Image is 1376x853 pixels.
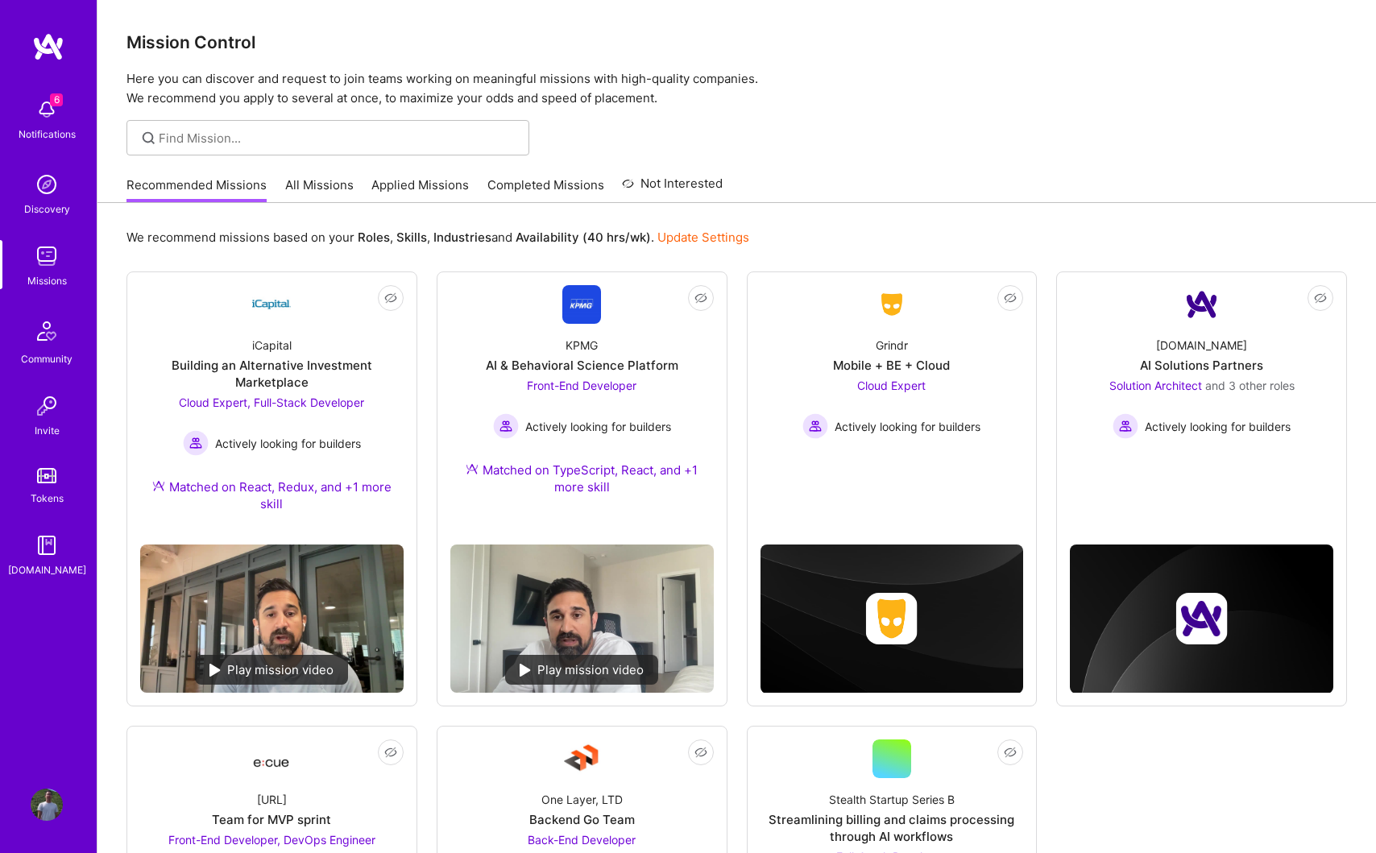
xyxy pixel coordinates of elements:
[450,545,714,693] img: No Mission
[857,379,926,392] span: Cloud Expert
[27,789,67,821] a: User Avatar
[761,545,1024,694] img: cover
[433,230,491,245] b: Industries
[562,739,601,778] img: Company Logo
[622,174,723,203] a: Not Interested
[872,290,911,319] img: Company Logo
[252,285,291,324] img: Company Logo
[1070,545,1333,694] img: cover
[183,430,209,456] img: Actively looking for builders
[1183,285,1221,324] img: Company Logo
[1176,593,1228,644] img: Company logo
[486,357,678,374] div: AI & Behavioral Science Platform
[212,811,331,828] div: Team for MVP sprint
[159,130,517,147] input: Find Mission...
[31,390,63,422] img: Invite
[126,229,749,246] p: We recommend missions based on your , , and .
[527,379,636,392] span: Front-End Developer
[140,545,404,693] img: No Mission
[866,593,918,644] img: Company logo
[1314,292,1327,304] i: icon EyeClosed
[466,462,479,475] img: Ateam Purple Icon
[525,418,671,435] span: Actively looking for builders
[37,468,56,483] img: tokens
[168,833,375,847] span: Front-End Developer, DevOps Engineer
[257,791,287,808] div: [URL]
[215,435,361,452] span: Actively looking for builders
[27,312,66,350] img: Community
[1109,379,1202,392] span: Solution Architect
[384,292,397,304] i: icon EyeClosed
[31,529,63,561] img: guide book
[657,230,749,245] a: Update Settings
[252,744,291,773] img: Company Logo
[27,272,67,289] div: Missions
[35,422,60,439] div: Invite
[24,201,70,217] div: Discovery
[139,129,158,147] i: icon SearchGrey
[516,230,651,245] b: Availability (40 hrs/wk)
[802,413,828,439] img: Actively looking for builders
[371,176,469,203] a: Applied Missions
[833,357,950,374] div: Mobile + BE + Cloud
[528,833,636,847] span: Back-End Developer
[32,32,64,61] img: logo
[876,337,908,354] div: Grindr
[19,126,76,143] div: Notifications
[8,561,86,578] div: [DOMAIN_NAME]
[829,791,955,808] div: Stealth Startup Series B
[358,230,390,245] b: Roles
[31,93,63,126] img: bell
[1145,418,1291,435] span: Actively looking for builders
[1070,285,1333,482] a: Company Logo[DOMAIN_NAME]AI Solutions PartnersSolution Architect and 3 other rolesActively lookin...
[285,176,354,203] a: All Missions
[396,230,427,245] b: Skills
[562,285,601,324] img: Company Logo
[179,395,364,409] span: Cloud Expert, Full-Stack Developer
[1205,379,1295,392] span: and 3 other roles
[1113,413,1138,439] img: Actively looking for builders
[566,337,598,354] div: KPMG
[31,168,63,201] img: discovery
[152,479,165,492] img: Ateam Purple Icon
[694,292,707,304] i: icon EyeClosed
[505,655,658,685] div: Play mission video
[761,285,1024,482] a: Company LogoGrindrMobile + BE + CloudCloud Expert Actively looking for buildersActively looking f...
[450,285,714,532] a: Company LogoKPMGAI & Behavioral Science PlatformFront-End Developer Actively looking for builders...
[195,655,348,685] div: Play mission video
[450,462,714,495] div: Matched on TypeScript, React, and +1 more skill
[520,664,531,677] img: play
[140,357,404,391] div: Building an Alternative Investment Marketplace
[1004,292,1017,304] i: icon EyeClosed
[140,285,404,532] a: Company LogoiCapitalBuilding an Alternative Investment MarketplaceCloud Expert, Full-Stack Develo...
[835,418,980,435] span: Actively looking for builders
[384,746,397,759] i: icon EyeClosed
[252,337,292,354] div: iCapital
[31,240,63,272] img: teamwork
[126,69,1347,108] p: Here you can discover and request to join teams working on meaningful missions with high-quality ...
[50,93,63,106] span: 6
[140,478,404,512] div: Matched on React, Redux, and +1 more skill
[541,791,623,808] div: One Layer, LTD
[21,350,73,367] div: Community
[1004,746,1017,759] i: icon EyeClosed
[487,176,604,203] a: Completed Missions
[31,490,64,507] div: Tokens
[126,176,267,203] a: Recommended Missions
[493,413,519,439] img: Actively looking for builders
[209,664,221,677] img: play
[694,746,707,759] i: icon EyeClosed
[1140,357,1263,374] div: AI Solutions Partners
[1156,337,1247,354] div: [DOMAIN_NAME]
[126,32,1347,52] h3: Mission Control
[31,789,63,821] img: User Avatar
[761,811,1024,845] div: Streamlining billing and claims processing through AI workflows
[529,811,635,828] div: Backend Go Team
